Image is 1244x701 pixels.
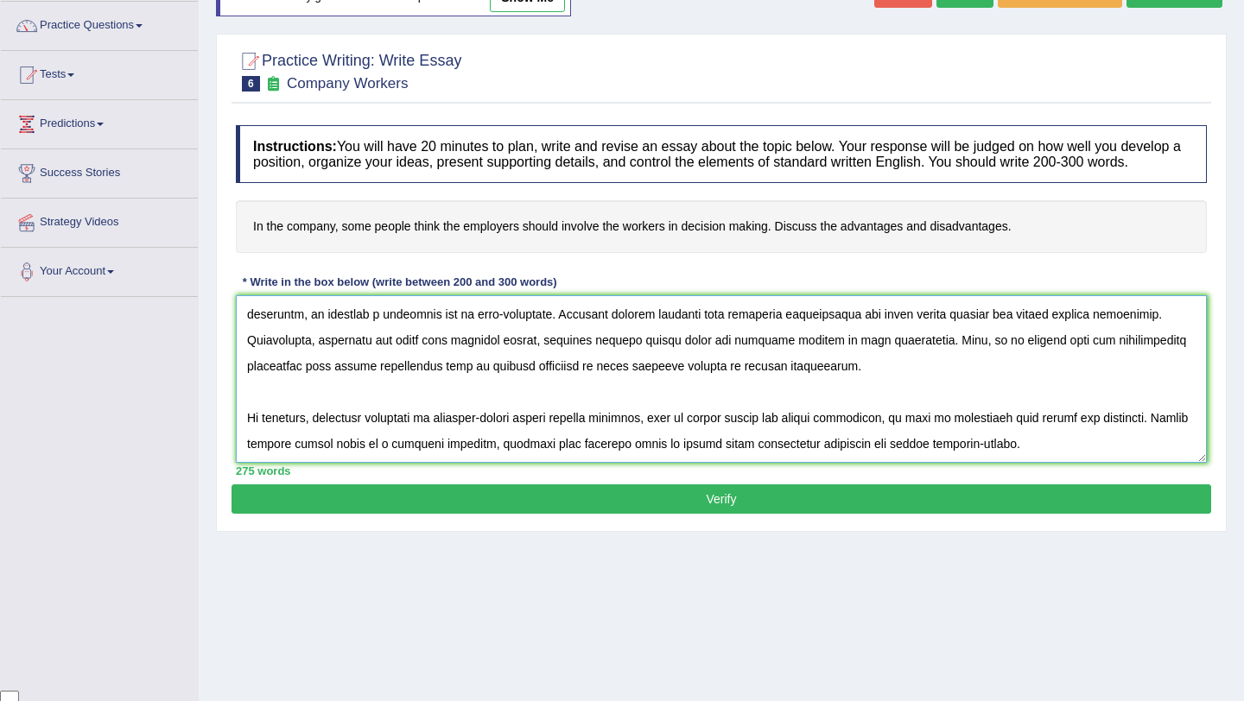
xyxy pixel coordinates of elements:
[236,200,1207,253] h4: In the company, some people think the employers should involve the workers in decision making. Di...
[1,100,198,143] a: Predictions
[242,76,260,92] span: 6
[1,248,198,291] a: Your Account
[287,75,408,92] small: Company Workers
[1,199,198,242] a: Strategy Videos
[236,275,563,291] div: * Write in the box below (write between 200 and 300 words)
[236,48,461,92] h2: Practice Writing: Write Essay
[1,2,198,45] a: Practice Questions
[236,125,1207,183] h4: You will have 20 minutes to plan, write and revise an essay about the topic below. Your response ...
[232,484,1211,514] button: Verify
[1,51,198,94] a: Tests
[1,149,198,193] a: Success Stories
[236,463,1207,479] div: 275 words
[264,76,282,92] small: Exam occurring question
[253,139,337,154] b: Instructions:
